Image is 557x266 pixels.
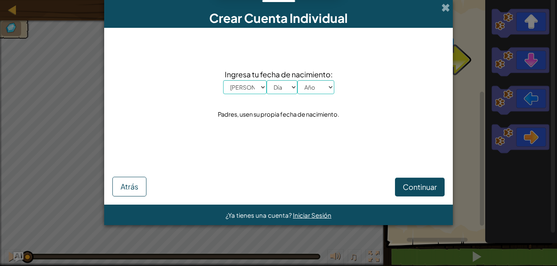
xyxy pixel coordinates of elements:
div: Padres, usen su propia fecha de nacimiento. [218,108,339,120]
button: Continuar [395,178,445,196]
span: Continuar [403,182,437,192]
span: Atrás [121,182,138,191]
button: Atrás [112,177,146,196]
a: Iniciar Sesión [293,211,331,219]
span: Ingresa tu fecha de nacimiento: [223,68,334,80]
span: ¿Ya tienes una cuenta? [226,211,293,219]
span: Crear Cuenta Individual [209,10,348,26]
